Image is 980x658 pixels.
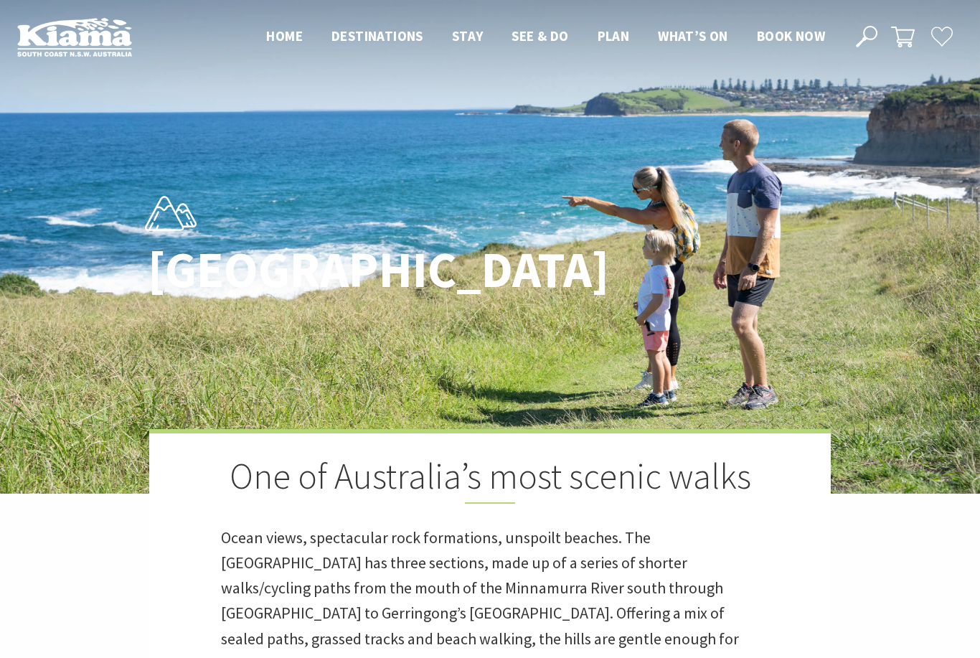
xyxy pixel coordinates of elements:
h2: One of Australia’s most scenic walks [221,455,759,504]
span: What’s On [658,27,728,44]
span: Stay [452,27,484,44]
img: Kiama Logo [17,17,132,57]
span: Plan [598,27,630,44]
span: See & Do [512,27,568,44]
span: Home [266,27,303,44]
span: Book now [757,27,825,44]
span: Destinations [331,27,423,44]
h1: [GEOGRAPHIC_DATA] [148,242,553,297]
nav: Main Menu [252,25,839,49]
